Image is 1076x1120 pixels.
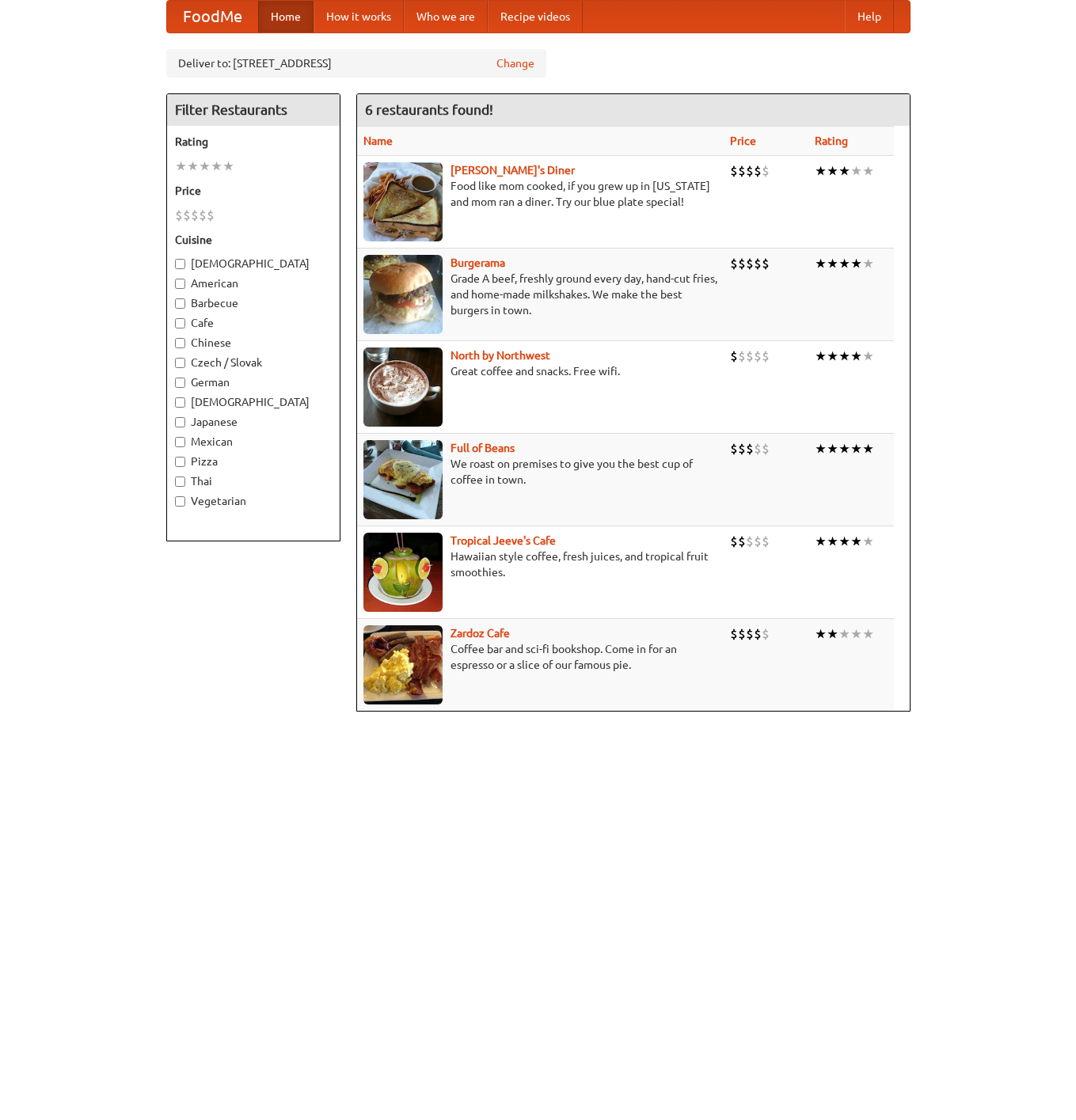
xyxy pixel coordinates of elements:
[175,394,332,410] label: [DEMOGRAPHIC_DATA]
[827,625,838,643] li: ★
[175,414,332,430] label: Japanese
[730,135,756,147] a: Price
[175,298,185,309] input: Barbecue
[451,256,505,269] a: Burgerama
[850,533,862,550] li: ★
[363,549,717,580] p: Hawaiian style coffee, fresh juices, and tropical fruit smoothies.
[175,134,332,150] h5: Rating
[451,164,575,177] b: [PERSON_NAME]'s Diner
[838,162,850,180] li: ★
[187,158,199,175] li: ★
[191,207,199,224] li: $
[754,162,762,180] li: $
[730,625,738,643] li: $
[404,1,488,32] a: Who we are
[738,162,746,180] li: $
[762,162,770,180] li: $
[730,533,738,550] li: $
[845,1,894,32] a: Help
[175,434,332,450] label: Mexican
[175,355,332,370] label: Czech / Slovak
[730,162,738,180] li: $
[738,255,746,272] li: $
[222,158,234,175] li: ★
[363,135,393,147] a: Name
[363,178,717,210] p: Food like mom cooked, if you grew up in [US_STATE] and mom ran a diner. Try our blue plate special!
[175,417,185,427] input: Japanese
[838,347,850,365] li: ★
[827,347,838,365] li: ★
[363,347,443,427] img: north.jpg
[838,255,850,272] li: ★
[827,440,838,457] li: ★
[175,437,185,447] input: Mexican
[175,454,332,469] label: Pizza
[850,347,862,365] li: ★
[175,378,185,388] input: German
[363,533,443,612] img: jeeves.jpg
[862,255,874,272] li: ★
[175,493,332,509] label: Vegetarian
[850,255,862,272] li: ★
[175,457,185,467] input: Pizza
[738,440,746,457] li: $
[451,349,550,362] a: North by Northwest
[363,271,717,318] p: Grade A beef, freshly ground every day, hand-cut fries, and home-made milkshakes. We make the bes...
[730,440,738,457] li: $
[838,440,850,457] li: ★
[762,347,770,365] li: $
[451,534,556,547] a: Tropical Jeeve's Cafe
[363,456,717,488] p: We roast on premises to give you the best cup of coffee in town.
[850,162,862,180] li: ★
[175,335,332,351] label: Chinese
[175,397,185,408] input: [DEMOGRAPHIC_DATA]
[815,162,827,180] li: ★
[175,275,332,291] label: American
[730,255,738,272] li: $
[746,162,754,180] li: $
[199,207,207,224] li: $
[762,440,770,457] li: $
[754,347,762,365] li: $
[815,347,827,365] li: ★
[746,533,754,550] li: $
[827,255,838,272] li: ★
[496,55,534,71] a: Change
[363,363,717,379] p: Great coffee and snacks. Free wifi.
[762,625,770,643] li: $
[838,625,850,643] li: ★
[738,533,746,550] li: $
[738,347,746,365] li: $
[175,232,332,248] h5: Cuisine
[815,440,827,457] li: ★
[754,533,762,550] li: $
[175,476,185,487] input: Thai
[862,533,874,550] li: ★
[175,279,185,289] input: American
[363,440,443,519] img: beans.jpg
[815,135,848,147] a: Rating
[175,318,185,328] input: Cafe
[754,440,762,457] li: $
[314,1,404,32] a: How it works
[363,255,443,334] img: burgerama.jpg
[862,625,874,643] li: ★
[754,625,762,643] li: $
[175,315,332,331] label: Cafe
[175,374,332,390] label: German
[175,358,185,368] input: Czech / Slovak
[175,338,185,348] input: Chinese
[211,158,222,175] li: ★
[175,496,185,507] input: Vegetarian
[363,625,443,704] img: zardoz.jpg
[363,162,443,241] img: sallys.jpg
[175,473,332,489] label: Thai
[746,255,754,272] li: $
[365,102,493,117] ng-pluralize: 6 restaurants found!
[258,1,314,32] a: Home
[451,442,515,454] a: Full of Beans
[166,49,546,78] div: Deliver to: [STREET_ADDRESS]
[175,256,332,271] label: [DEMOGRAPHIC_DATA]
